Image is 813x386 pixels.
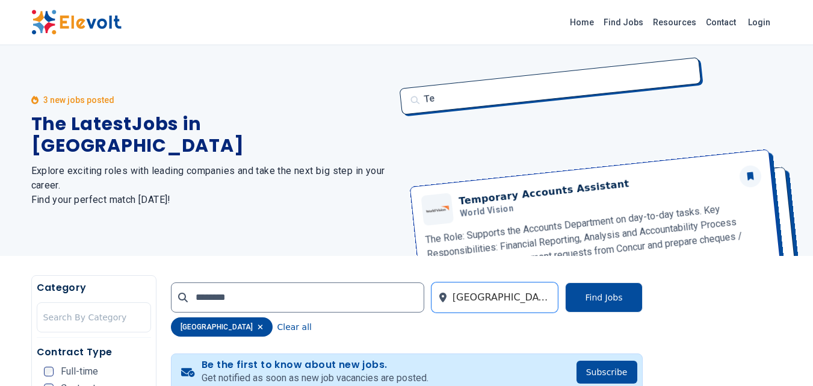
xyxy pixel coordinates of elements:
button: Find Jobs [565,282,642,313]
h4: Be the first to know about new jobs. [202,359,428,371]
a: Login [741,10,777,34]
h5: Contract Type [37,345,151,360]
button: Clear all [277,317,312,337]
p: 3 new jobs posted [43,94,114,106]
a: Resources [648,13,701,32]
p: Get notified as soon as new job vacancies are posted. [202,371,428,385]
div: [GEOGRAPHIC_DATA] [171,317,273,337]
h5: Category [37,281,151,295]
span: Full-time [61,367,98,376]
img: Elevolt [31,10,122,35]
a: Find Jobs [599,13,648,32]
iframe: Chat Widget [753,328,813,386]
a: Contact [701,13,741,32]
h1: The Latest Jobs in [GEOGRAPHIC_DATA] [31,113,392,157]
h2: Explore exciting roles with leading companies and take the next big step in your career. Find you... [31,164,392,207]
input: Full-time [44,367,54,376]
button: Subscribe [577,361,637,384]
a: Home [565,13,599,32]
